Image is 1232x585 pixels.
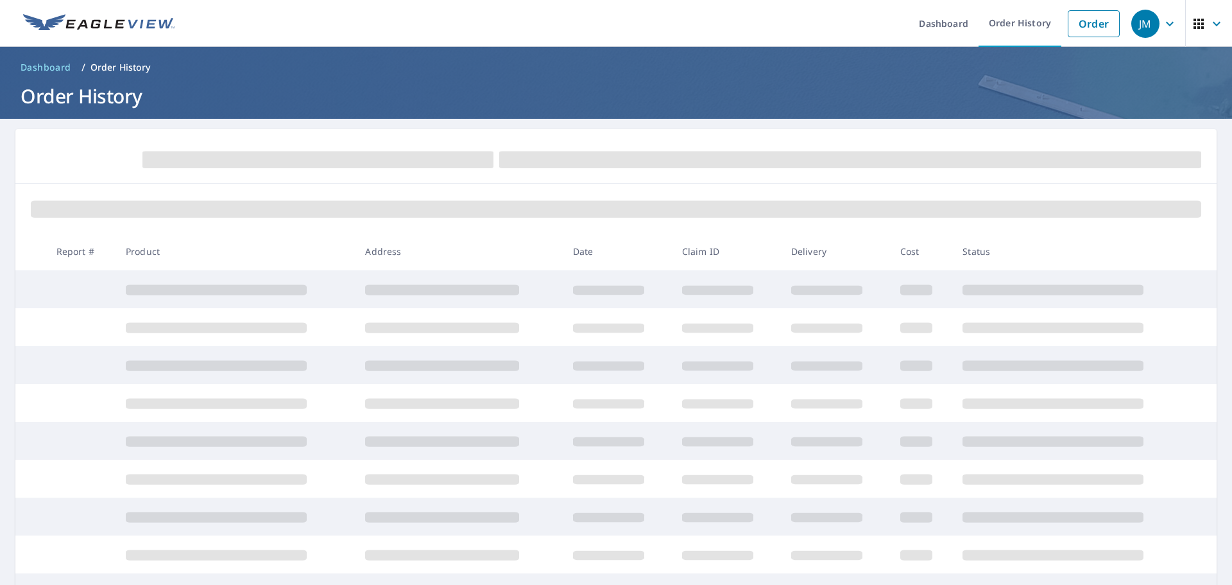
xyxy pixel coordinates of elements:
[563,232,672,270] th: Date
[116,232,355,270] th: Product
[90,61,151,74] p: Order History
[23,14,175,33] img: EV Logo
[1068,10,1120,37] a: Order
[781,232,890,270] th: Delivery
[952,232,1192,270] th: Status
[15,57,76,78] a: Dashboard
[1131,10,1159,38] div: JM
[672,232,781,270] th: Claim ID
[21,61,71,74] span: Dashboard
[15,57,1217,78] nav: breadcrumb
[81,60,85,75] li: /
[46,232,116,270] th: Report #
[890,232,953,270] th: Cost
[15,83,1217,109] h1: Order History
[355,232,562,270] th: Address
